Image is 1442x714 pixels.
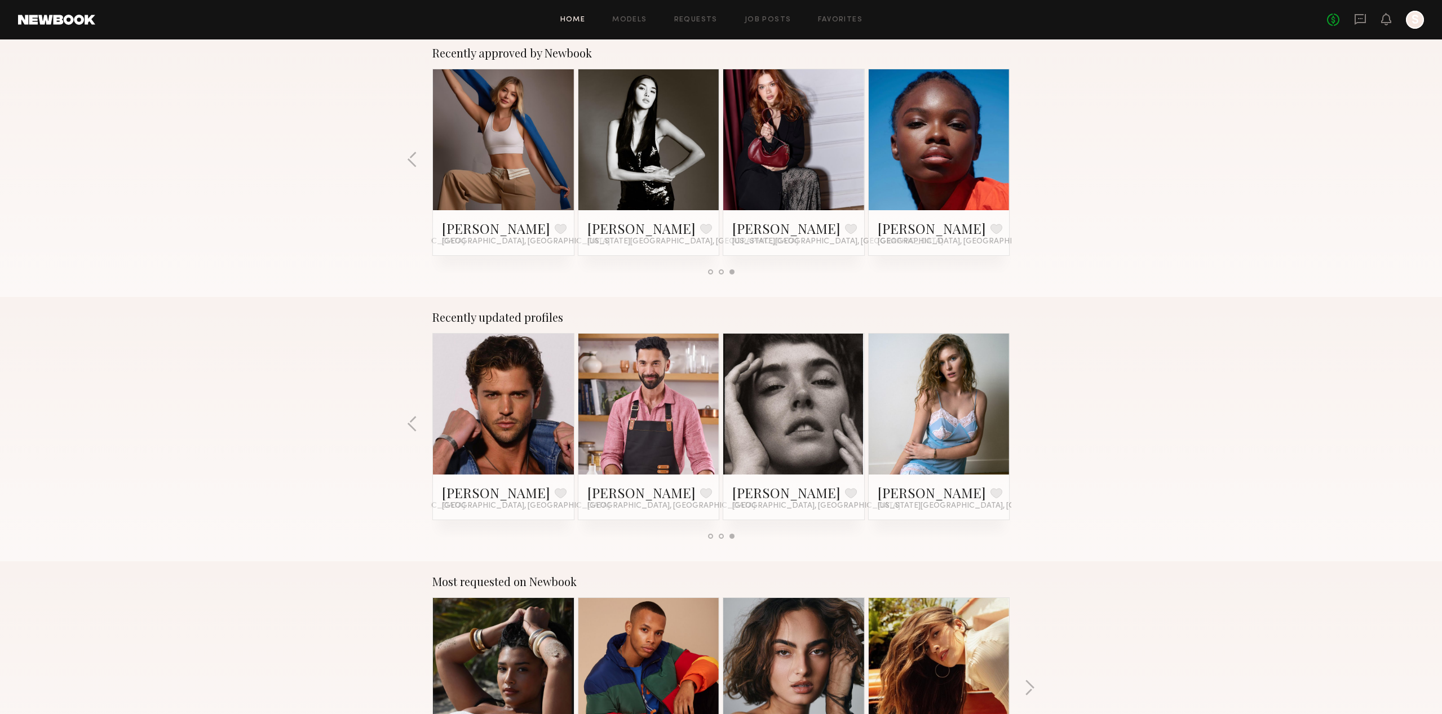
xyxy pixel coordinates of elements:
a: S [1406,11,1424,29]
a: [PERSON_NAME] [442,219,550,237]
span: [US_STATE][GEOGRAPHIC_DATA], [GEOGRAPHIC_DATA] [587,237,798,246]
a: [PERSON_NAME] [732,484,841,502]
div: Recently updated profiles [432,311,1010,324]
a: [PERSON_NAME] [587,219,696,237]
span: [US_STATE][GEOGRAPHIC_DATA], [GEOGRAPHIC_DATA] [732,237,943,246]
a: [PERSON_NAME] [732,219,841,237]
span: [GEOGRAPHIC_DATA], [GEOGRAPHIC_DATA] [587,502,755,511]
a: [PERSON_NAME] [587,484,696,502]
span: [GEOGRAPHIC_DATA], [GEOGRAPHIC_DATA] [442,502,610,511]
a: [PERSON_NAME] [442,484,550,502]
div: Most requested on Newbook [432,575,1010,588]
span: [GEOGRAPHIC_DATA], [GEOGRAPHIC_DATA] [732,502,900,511]
span: [GEOGRAPHIC_DATA], [GEOGRAPHIC_DATA] [442,237,610,246]
a: [PERSON_NAME] [878,219,986,237]
a: Job Posts [745,16,791,24]
a: Favorites [818,16,862,24]
a: Requests [674,16,718,24]
span: [GEOGRAPHIC_DATA], [GEOGRAPHIC_DATA] [878,237,1046,246]
span: [US_STATE][GEOGRAPHIC_DATA], [GEOGRAPHIC_DATA] [878,502,1089,511]
a: Home [560,16,586,24]
div: Recently approved by Newbook [432,46,1010,60]
a: [PERSON_NAME] [878,484,986,502]
a: Models [612,16,647,24]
